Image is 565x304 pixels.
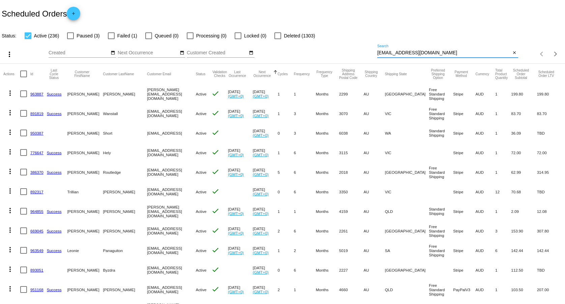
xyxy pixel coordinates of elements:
mat-cell: 3 [294,123,316,143]
mat-cell: [EMAIL_ADDRESS][DOMAIN_NAME] [147,241,196,260]
mat-cell: [EMAIL_ADDRESS] [147,123,196,143]
mat-icon: more_vert [6,109,14,117]
mat-cell: AUD [475,221,495,241]
mat-cell: 1 [495,260,511,280]
mat-cell: Trillian [67,182,103,201]
mat-cell: AU [364,162,385,182]
mat-cell: Wanstall [103,104,147,123]
mat-cell: 5 [277,162,294,182]
span: Failed (1) [117,32,137,40]
mat-cell: Stripe [453,162,475,182]
mat-icon: more_vert [6,148,14,156]
a: Success [47,229,62,233]
mat-cell: [DATE] [253,162,278,182]
mat-cell: 142.44 [537,241,562,260]
mat-icon: check [211,148,219,156]
mat-icon: check [211,168,219,176]
mat-cell: [PERSON_NAME] [103,182,147,201]
a: (GMT+0) [228,172,244,176]
mat-cell: 83.70 [511,104,537,123]
mat-cell: [DATE] [228,221,253,241]
button: Clear [511,50,518,57]
a: (GMT+0) [228,231,244,235]
mat-cell: 1 [495,201,511,221]
mat-cell: 142.44 [511,241,537,260]
span: Active [196,229,207,233]
mat-cell: 1 [277,201,294,221]
mat-cell: AUD [475,162,495,182]
mat-cell: PayPalV3 [453,280,475,299]
button: Change sorting for CustomerEmail [147,72,171,76]
mat-cell: 199.80 [511,84,537,104]
mat-cell: VIC [385,143,429,162]
mat-cell: Months [316,182,339,201]
mat-cell: 36.09 [511,123,537,143]
mat-cell: [EMAIL_ADDRESS][DOMAIN_NAME] [147,104,196,123]
mat-cell: AU [364,143,385,162]
mat-cell: TBD [537,123,562,143]
mat-cell: QLD [385,280,429,299]
mat-cell: [DATE] [253,221,278,241]
h2: Scheduled Orders [2,7,80,20]
button: Change sorting for LastProcessingCycleId [47,68,61,80]
input: Next Occurrence [118,50,178,56]
mat-cell: 72.00 [537,143,562,162]
mat-icon: close [512,50,517,56]
mat-cell: 4660 [339,280,364,299]
a: 951168 [30,287,43,292]
mat-cell: 2299 [339,84,364,104]
mat-cell: Months [316,84,339,104]
mat-cell: [PERSON_NAME] [67,201,103,221]
mat-cell: 3070 [339,104,364,123]
mat-cell: Months [316,162,339,182]
mat-cell: 207.00 [537,280,562,299]
mat-cell: 112.50 [511,260,537,280]
button: Change sorting for Frequency [294,72,309,76]
span: Active [196,92,207,96]
mat-cell: [PERSON_NAME][EMAIL_ADDRESS][DOMAIN_NAME] [147,201,196,221]
mat-icon: check [211,266,219,274]
button: Change sorting for ShippingCountry [364,70,379,78]
mat-cell: 1 [495,280,511,299]
mat-cell: 103.50 [511,280,537,299]
mat-cell: Months [316,123,339,143]
mat-cell: 2018 [339,162,364,182]
mat-cell: AU [364,104,385,123]
span: Active [196,150,207,155]
mat-cell: AU [364,241,385,260]
mat-cell: [PERSON_NAME] [103,280,147,299]
mat-cell: [DATE] [228,201,253,221]
mat-cell: 1 [495,104,511,123]
mat-cell: [EMAIL_ADDRESS][DOMAIN_NAME] [147,162,196,182]
mat-cell: Routledge [103,162,147,182]
mat-cell: 1 [294,201,316,221]
mat-icon: more_vert [6,128,14,136]
mat-icon: more_vert [5,50,13,58]
mat-cell: [PERSON_NAME] [67,162,103,182]
span: Active [196,248,207,253]
button: Change sorting for Subtotal [511,68,531,80]
mat-cell: Panaguiton [103,241,147,260]
mat-cell: [DATE] [228,143,253,162]
a: 891819 [30,111,43,116]
input: Search [377,50,511,56]
mat-cell: 3115 [339,143,364,162]
mat-cell: 1 [495,84,511,104]
mat-cell: [PERSON_NAME] [67,104,103,123]
mat-cell: [DATE] [228,84,253,104]
mat-cell: Months [316,143,339,162]
mat-cell: 83.70 [537,104,562,123]
mat-icon: check [211,207,219,215]
mat-cell: [PERSON_NAME] [103,84,147,104]
mat-cell: [EMAIL_ADDRESS][DOMAIN_NAME] [147,143,196,162]
mat-cell: Standard Shipping [429,201,453,221]
mat-cell: 2 [277,221,294,241]
a: (GMT+0) [253,172,269,176]
mat-cell: 62.99 [511,162,537,182]
mat-cell: 72.00 [511,143,537,162]
mat-cell: Months [316,201,339,221]
mat-cell: 1 [495,123,511,143]
button: Change sorting for Cycles [277,72,288,76]
a: (GMT+0) [253,153,269,157]
mat-cell: [PERSON_NAME] [67,260,103,280]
